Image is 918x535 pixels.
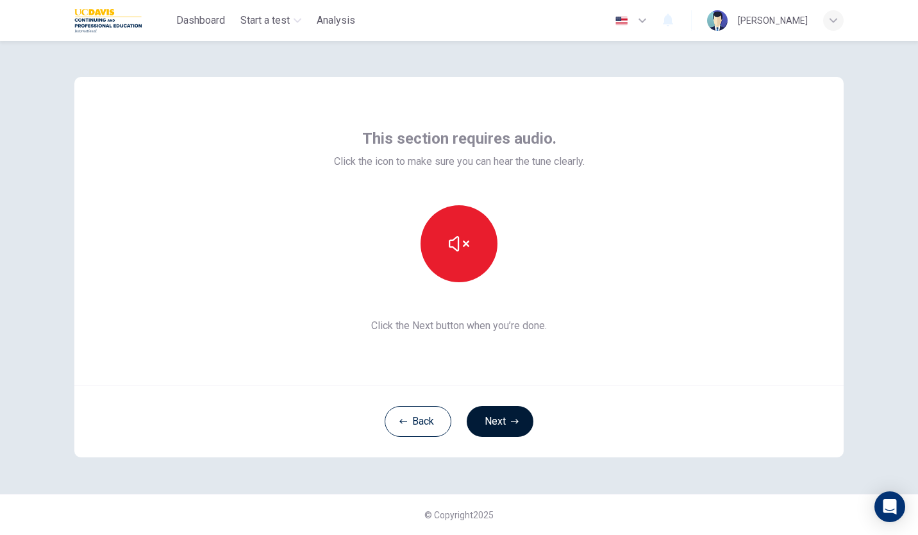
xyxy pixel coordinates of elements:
span: Click the icon to make sure you can hear the tune clearly. [334,154,585,169]
img: Profile picture [707,10,728,31]
img: UC Davis logo [74,8,142,33]
span: Analysis [317,13,355,28]
span: Dashboard [176,13,225,28]
span: © Copyright 2025 [424,510,494,520]
button: Dashboard [171,9,230,32]
button: Back [385,406,451,437]
button: Start a test [235,9,306,32]
div: [PERSON_NAME] [738,13,808,28]
span: This section requires audio. [362,128,556,149]
div: Open Intercom Messenger [874,491,905,522]
span: Start a test [240,13,290,28]
span: Click the Next button when you’re done. [334,318,585,334]
a: UC Davis logo [74,8,171,33]
img: en [613,16,630,26]
button: Analysis [312,9,360,32]
button: Next [467,406,533,437]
